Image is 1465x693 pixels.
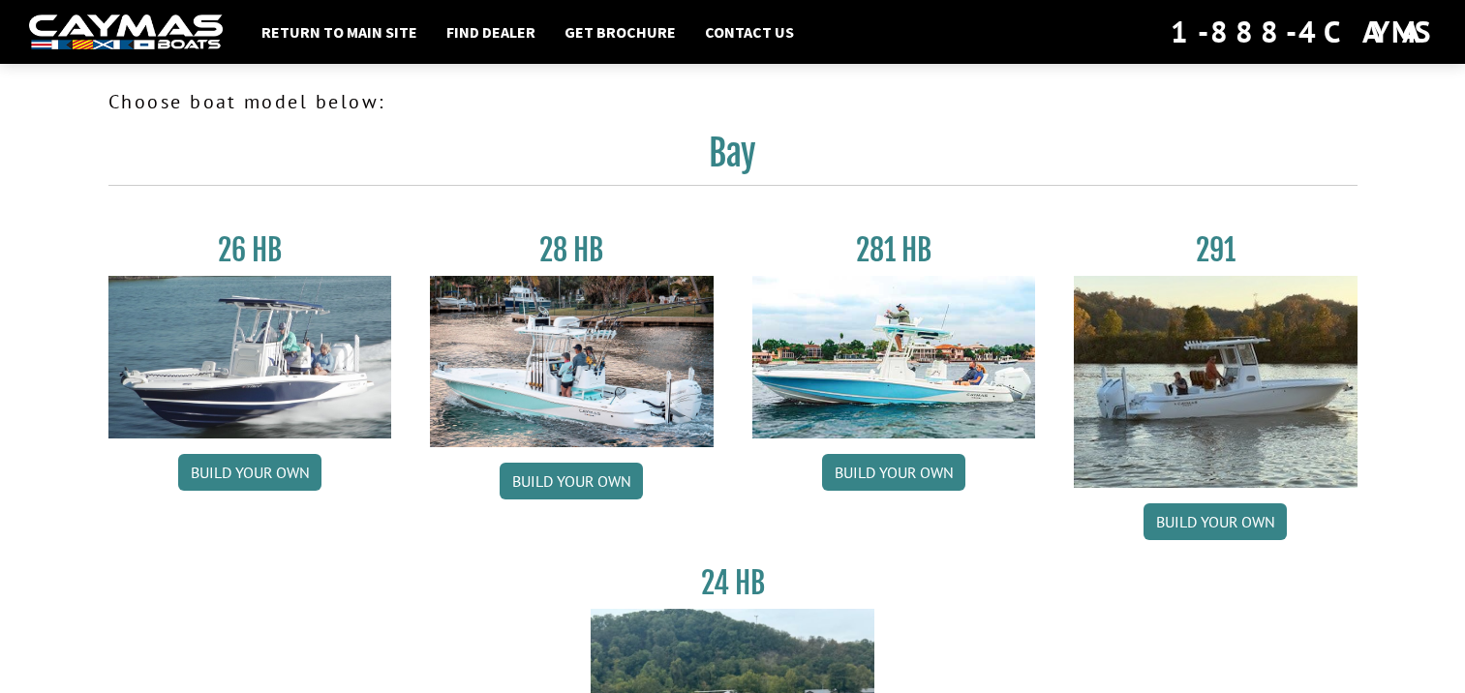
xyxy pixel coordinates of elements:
a: Contact Us [695,19,804,45]
h3: 28 HB [430,232,714,268]
h3: 281 HB [752,232,1036,268]
h2: Bay [108,132,1358,186]
h3: 26 HB [108,232,392,268]
h3: 291 [1074,232,1358,268]
a: Build your own [822,454,965,491]
img: 28-hb-twin.jpg [752,276,1036,438]
a: Find Dealer [437,19,545,45]
img: 26_new_photo_resized.jpg [108,276,392,438]
div: 1-888-4CAYMAS [1171,11,1436,53]
a: Return to main site [252,19,427,45]
a: Build your own [1144,503,1287,540]
a: Build your own [500,463,643,499]
img: 28_hb_thumbnail_for_caymas_connect.jpg [430,276,714,447]
a: Build your own [178,454,321,491]
h3: 24 HB [591,565,874,601]
img: 291_Thumbnail.jpg [1074,276,1358,488]
img: white-logo-c9c8dbefe5ff5ceceb0f0178aa75bf4bb51f6bca0971e226c86eb53dfe498488.png [29,15,223,50]
p: Choose boat model below: [108,87,1358,116]
a: Get Brochure [555,19,686,45]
